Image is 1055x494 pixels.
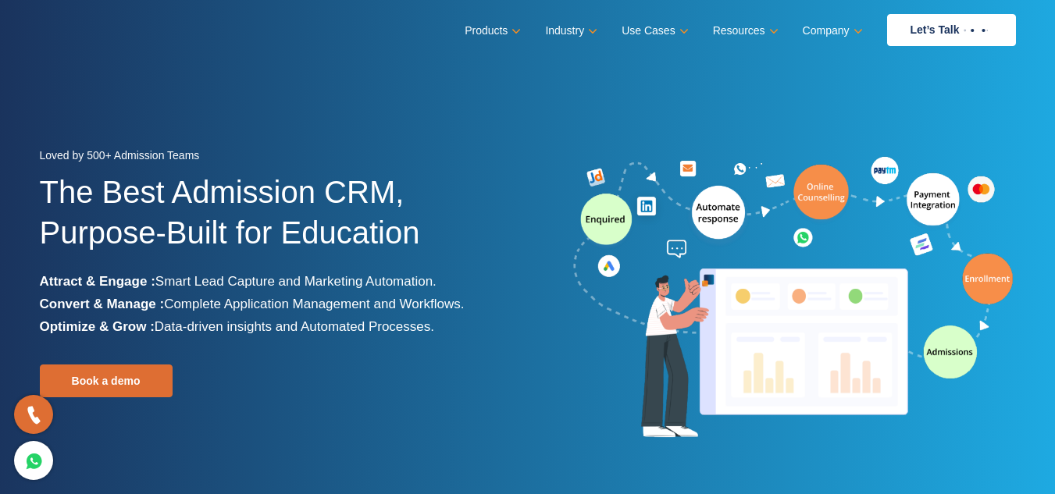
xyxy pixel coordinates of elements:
b: Optimize & Grow : [40,319,155,334]
a: Book a demo [40,364,173,397]
a: Company [803,20,860,42]
h1: The Best Admission CRM, Purpose-Built for Education [40,172,516,270]
span: Data-driven insights and Automated Processes. [155,319,434,334]
b: Attract & Engage : [40,274,155,289]
span: Smart Lead Capture and Marketing Automation. [155,274,437,289]
b: Convert & Manage : [40,297,165,311]
span: Complete Application Management and Workflows. [164,297,464,311]
a: Use Cases [622,20,685,42]
a: Resources [713,20,775,42]
div: Loved by 500+ Admission Teams [40,144,516,172]
a: Let’s Talk [887,14,1016,46]
a: Industry [545,20,594,42]
img: admission-software-home-page-header [571,153,1016,444]
a: Products [465,20,518,42]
